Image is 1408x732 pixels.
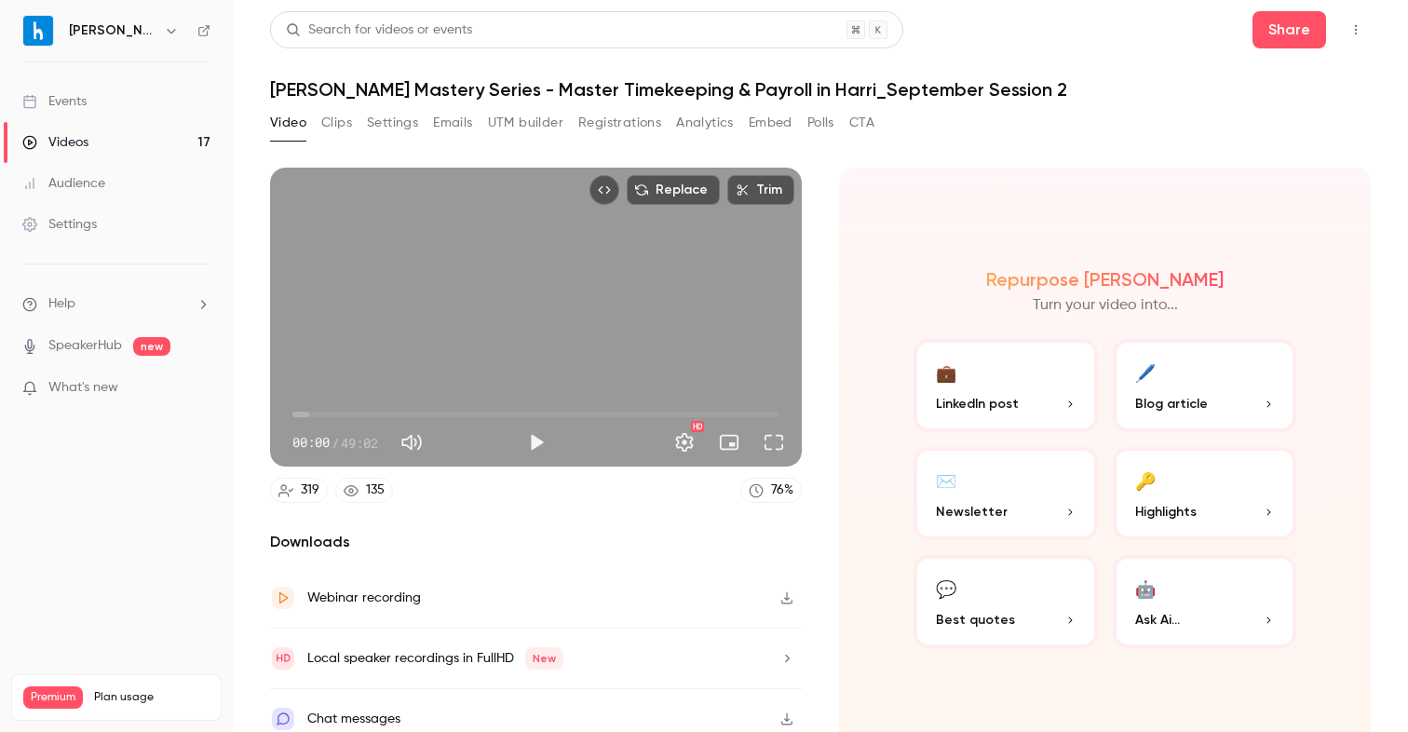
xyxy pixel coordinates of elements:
span: new [133,337,170,356]
div: 00:00 [292,433,378,453]
div: 🔑 [1135,466,1156,495]
span: Highlights [1135,502,1197,522]
button: Top Bar Actions [1341,15,1371,45]
span: Plan usage [94,690,210,705]
div: 319 [301,481,319,500]
a: SpeakerHub [48,336,122,356]
span: / [332,433,339,453]
a: 76% [740,478,802,503]
button: Video [270,108,306,138]
div: 💼 [936,358,956,386]
li: help-dropdown-opener [22,294,210,314]
div: ✉️ [936,466,956,495]
div: Audience [22,174,105,193]
div: 🤖 [1135,574,1156,603]
button: 💼LinkedIn post [914,339,1098,432]
span: 00:00 [292,433,330,453]
button: Emails [433,108,472,138]
button: 🔑Highlights [1113,447,1297,540]
div: 💬 [936,574,956,603]
iframe: Noticeable Trigger [188,380,210,397]
button: Embed video [589,175,619,205]
p: Turn your video into... [1033,294,1178,317]
button: 💬Best quotes [914,555,1098,648]
button: Trim [727,175,794,205]
span: New [525,647,563,670]
span: Newsletter [936,502,1008,522]
a: 319 [270,478,328,503]
span: Help [48,294,75,314]
button: Mute [393,424,430,461]
span: LinkedIn post [936,394,1019,413]
img: Harri [23,16,53,46]
button: Registrations [578,108,661,138]
button: Turn on miniplayer [711,424,748,461]
span: Premium [23,686,83,709]
button: Share [1252,11,1326,48]
button: Replace [627,175,720,205]
div: 135 [366,481,385,500]
button: UTM builder [488,108,563,138]
button: Polls [807,108,834,138]
button: Embed [749,108,792,138]
div: Chat messages [307,708,400,730]
button: 🖊️Blog article [1113,339,1297,432]
h2: Repurpose [PERSON_NAME] [986,268,1224,291]
button: Settings [367,108,418,138]
div: Videos [22,133,88,152]
div: Settings [22,215,97,234]
button: 🤖Ask Ai... [1113,555,1297,648]
span: Blog article [1135,394,1208,413]
button: ✉️Newsletter [914,447,1098,540]
button: Analytics [676,108,734,138]
h2: Downloads [270,531,802,553]
div: Webinar recording [307,587,421,609]
h6: [PERSON_NAME] [69,21,156,40]
button: Settings [666,424,703,461]
button: Play [518,424,555,461]
div: HD [691,421,704,432]
span: 49:02 [341,433,378,453]
button: CTA [849,108,874,138]
a: 135 [335,478,393,503]
span: Best quotes [936,610,1015,630]
button: Clips [321,108,352,138]
h1: [PERSON_NAME] Mastery Series - Master Timekeeping & Payroll in Harri_September Session 2 [270,78,1371,101]
div: 76 % [771,481,793,500]
div: Local speaker recordings in FullHD [307,647,563,670]
span: What's new [48,378,118,398]
button: Full screen [755,424,792,461]
div: 🖊️ [1135,358,1156,386]
span: Ask Ai... [1135,610,1180,630]
div: Events [22,92,87,111]
div: Search for videos or events [286,20,472,40]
